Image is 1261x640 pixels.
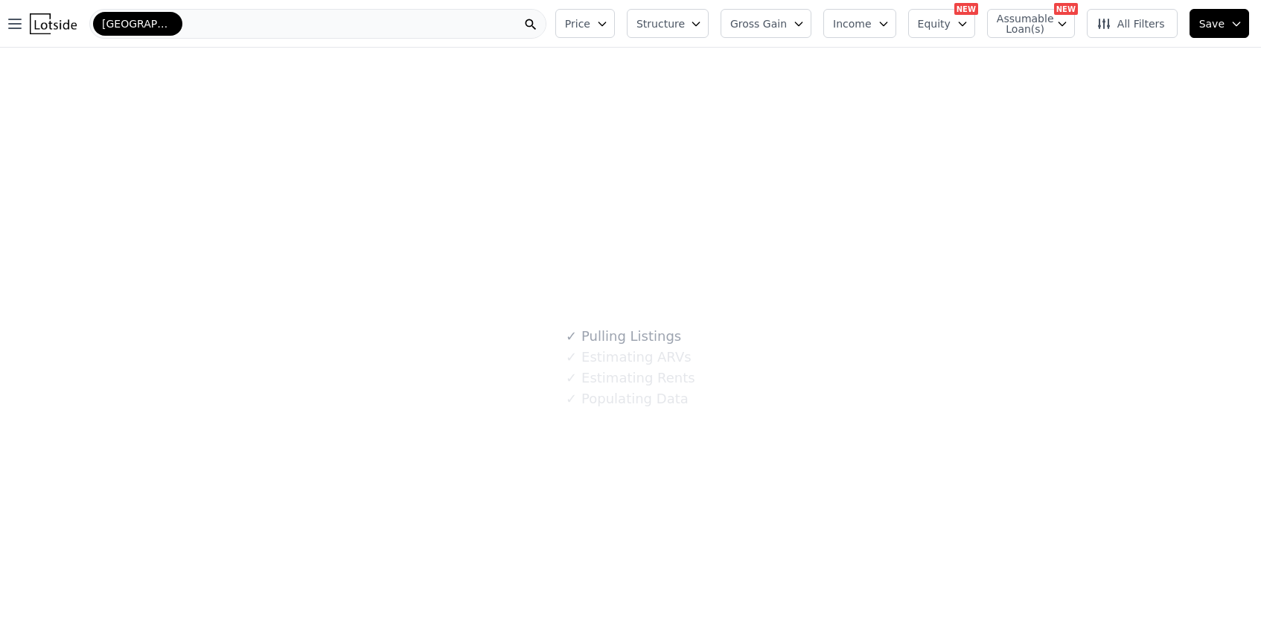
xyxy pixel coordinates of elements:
div: NEW [1054,3,1078,15]
img: Lotside [30,13,77,34]
button: Structure [627,9,709,38]
span: Assumable Loan(s) [997,13,1044,34]
span: ✓ [566,350,577,365]
span: ✓ [566,371,577,385]
span: Save [1199,16,1225,31]
span: Income [833,16,872,31]
span: Price [565,16,590,31]
button: Assumable Loan(s) [987,9,1075,38]
div: NEW [954,3,978,15]
span: All Filters [1096,16,1165,31]
span: [GEOGRAPHIC_DATA] [102,16,173,31]
button: Gross Gain [721,9,811,38]
span: ✓ [566,329,577,344]
button: Price [555,9,615,38]
div: Estimating Rents [566,368,695,388]
div: Populating Data [566,388,688,409]
div: Pulling Listings [566,326,681,347]
button: Save [1190,9,1249,38]
div: Estimating ARVs [566,347,691,368]
button: Equity [908,9,975,38]
button: Income [823,9,896,38]
span: ✓ [566,391,577,406]
span: Equity [918,16,951,31]
span: Gross Gain [730,16,787,31]
button: All Filters [1087,9,1178,38]
span: Structure [636,16,684,31]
